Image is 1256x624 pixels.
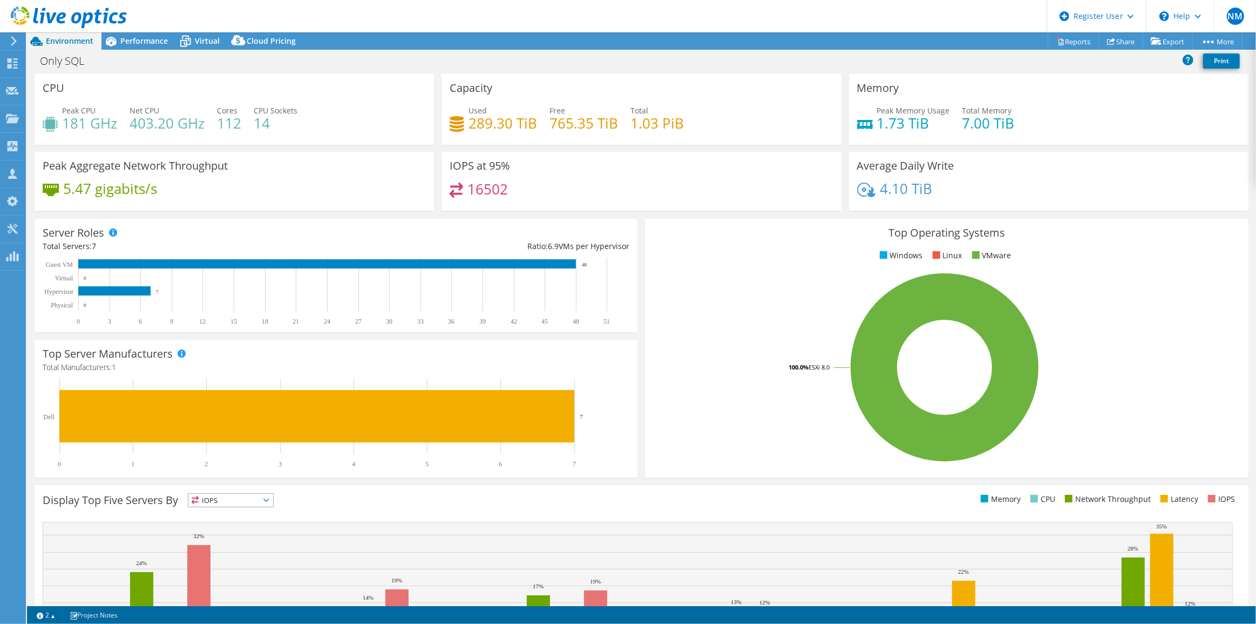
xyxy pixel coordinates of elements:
[511,318,517,325] text: 42
[112,362,116,372] span: 1
[1048,33,1099,50] a: Reports
[1185,600,1196,607] text: 12%
[731,599,742,605] text: 13%
[29,608,63,622] a: 2
[590,578,601,585] text: 19%
[809,363,830,371] tspan: ESXi 8.0
[391,577,402,583] text: 19%
[479,318,486,325] text: 39
[877,105,950,116] span: Peak Memory Usage
[582,262,587,267] text: 48
[469,105,487,116] span: Used
[1062,493,1151,505] li: Network Throughput
[130,105,159,116] span: Net CPU
[363,594,374,601] text: 14%
[467,183,508,195] h4: 16502
[92,241,96,251] span: 7
[355,318,362,325] text: 27
[188,494,273,507] span: IOPS
[877,117,950,129] h4: 1.73 TiB
[1158,493,1198,505] li: Latency
[962,117,1015,129] h4: 7.00 TiB
[880,183,932,194] h4: 4.10 TiB
[136,560,147,566] text: 24%
[217,105,237,116] span: Cores
[541,318,548,325] text: 45
[43,227,104,239] h3: Server Roles
[279,460,282,468] text: 3
[195,36,220,46] span: Virtual
[58,460,61,468] text: 0
[499,460,502,468] text: 6
[1099,606,1110,612] text: 10%
[630,117,684,129] h4: 1.03 PiB
[84,303,86,308] text: 0
[130,117,205,129] h4: 403.20 GHz
[62,105,96,116] span: Peak CPU
[293,318,299,325] text: 21
[43,82,64,94] h3: CPU
[759,599,770,606] text: 12%
[77,318,80,325] text: 0
[549,117,618,129] h4: 765.35 TiB
[193,533,204,539] text: 32%
[573,460,576,468] text: 7
[857,160,954,172] h3: Average Daily Write
[43,413,55,421] text: Dell
[549,105,565,116] span: Free
[386,318,392,325] text: 30
[930,250,962,261] li: Linux
[789,363,809,371] tspan: 100.0%
[217,117,241,129] h4: 112
[131,460,134,468] text: 1
[199,318,206,325] text: 12
[877,250,923,261] li: Windows
[51,301,73,309] text: Physical
[448,318,454,325] text: 36
[230,318,237,325] text: 15
[1203,53,1240,69] a: Print
[548,241,559,251] span: 6.9
[46,36,93,46] span: Environment
[1205,493,1235,505] li: IOPS
[1156,523,1167,529] text: 35%
[1099,33,1143,50] a: Share
[43,240,336,252] div: Total Servers:
[44,288,73,296] text: Hypervisor
[603,318,610,325] text: 51
[1227,8,1244,25] span: NM
[62,608,125,622] a: Project Notes
[958,568,969,575] text: 22%
[417,318,424,325] text: 33
[156,289,159,294] text: 7
[247,36,296,46] span: Cloud Pricing
[46,261,73,269] text: Guest VM
[425,460,429,468] text: 5
[573,318,579,325] text: 48
[580,413,583,420] text: 7
[254,105,297,116] span: CPU Sockets
[969,250,1011,261] li: VMware
[170,318,173,325] text: 9
[262,318,268,325] text: 18
[1192,33,1243,50] a: More
[1159,11,1169,21] svg: \n
[62,117,117,129] h4: 181 GHz
[962,105,1012,116] span: Total Memory
[43,348,173,360] h3: Top Server Manufacturers
[336,240,630,252] div: Ratio: VMs per Hypervisor
[978,493,1021,505] li: Memory
[84,276,86,281] text: 0
[469,117,537,129] h4: 289.30 TiB
[43,160,228,172] h3: Peak Aggregate Network Throughput
[653,227,1240,239] h3: Top Operating Systems
[324,318,330,325] text: 24
[1128,545,1138,552] text: 28%
[35,55,101,67] h1: Only SQL
[352,460,355,468] text: 4
[254,117,297,129] h4: 14
[55,274,73,282] text: Virtual
[857,82,899,94] h3: Memory
[1143,33,1193,50] a: Export
[450,160,510,172] h3: IOPS at 95%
